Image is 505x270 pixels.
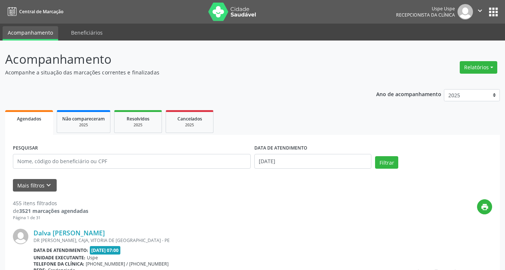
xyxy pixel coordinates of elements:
span: [DATE] 07:00 [90,246,121,255]
i:  [476,7,484,15]
button: apps [487,6,500,18]
div: DR [PERSON_NAME], CAJA, VITORIA DE [GEOGRAPHIC_DATA] - PE [33,237,382,243]
i: print [481,203,489,211]
p: Acompanhe a situação das marcações correntes e finalizadas [5,69,352,76]
span: Recepcionista da clínica [396,12,455,18]
span: Cancelados [177,116,202,122]
label: PESQUISAR [13,143,38,154]
span: Não compareceram [62,116,105,122]
a: Central de Marcação [5,6,63,18]
span: Central de Marcação [19,8,63,15]
span: Uspe [87,255,98,261]
b: Data de atendimento: [33,247,88,253]
input: Nome, código do beneficiário ou CPF [13,154,251,169]
button: Relatórios [460,61,497,74]
button: print [477,199,492,214]
strong: 3521 marcações agendadas [19,207,88,214]
div: Uspe Uspe [396,6,455,12]
button:  [473,4,487,20]
p: Acompanhamento [5,50,352,69]
img: img [13,229,28,244]
span: Agendados [17,116,41,122]
div: 2025 [120,122,156,128]
button: Mais filtroskeyboard_arrow_down [13,179,57,192]
i: keyboard_arrow_down [45,181,53,189]
button: Filtrar [375,156,398,169]
a: Dalva [PERSON_NAME] [33,229,105,237]
a: Acompanhamento [3,26,58,41]
b: Telefone da clínica: [33,261,84,267]
p: Ano de acompanhamento [376,89,441,98]
span: Resolvidos [127,116,149,122]
div: de [13,207,88,215]
input: Selecione um intervalo [254,154,371,169]
a: Beneficiários [66,26,108,39]
div: 455 itens filtrados [13,199,88,207]
div: 2025 [171,122,208,128]
b: Unidade executante: [33,255,85,261]
label: DATA DE ATENDIMENTO [254,143,307,154]
span: [PHONE_NUMBER] / [PHONE_NUMBER] [86,261,169,267]
img: img [458,4,473,20]
div: Página 1 de 31 [13,215,88,221]
div: 2025 [62,122,105,128]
